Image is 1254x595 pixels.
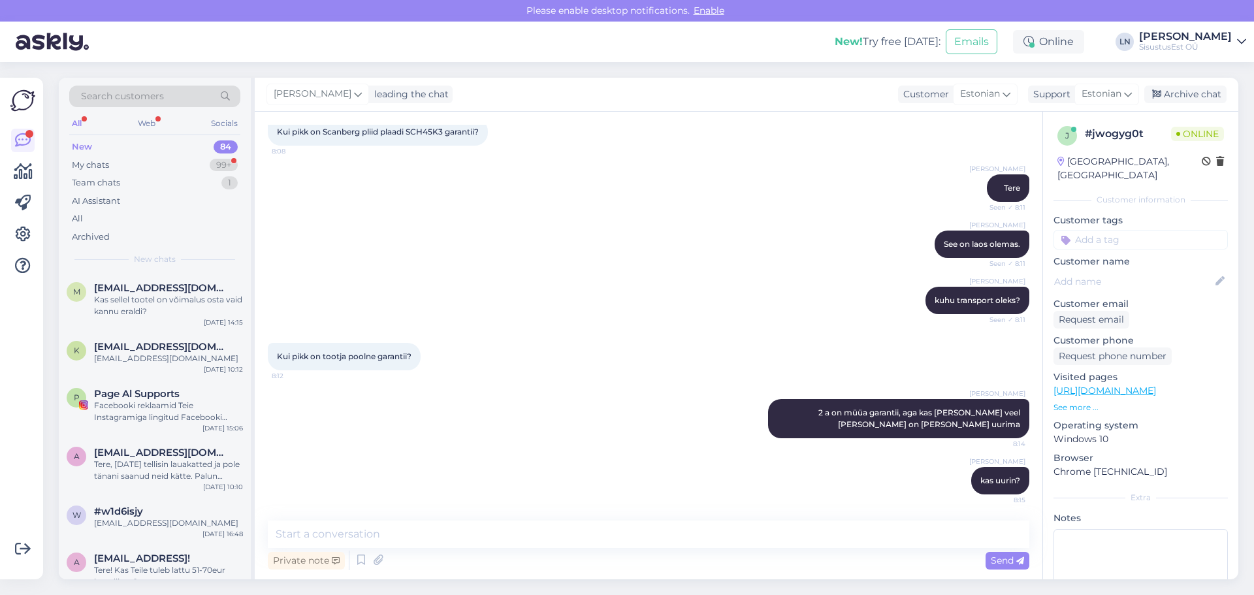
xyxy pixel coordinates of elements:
[202,529,243,539] div: [DATE] 16:48
[1082,87,1121,101] span: Estonian
[94,400,243,423] div: Facebooki reklaamid Teie Instagramiga lingitud Facebooki konto on identiteedivarguse kahtluse tõt...
[946,29,997,54] button: Emails
[1053,492,1228,504] div: Extra
[969,389,1025,398] span: [PERSON_NAME]
[818,408,1022,429] span: 2 a on müüa garantii, aga kas [PERSON_NAME] veel [PERSON_NAME] on [PERSON_NAME] uurima
[277,127,479,137] span: Kui pikk on Scanberg pliid plaadi SCH45K3 garantii?
[272,371,321,381] span: 8:12
[969,164,1025,174] span: [PERSON_NAME]
[81,89,164,103] span: Search customers
[214,140,238,153] div: 84
[72,176,120,189] div: Team chats
[277,351,411,361] span: Kui pikk on tootja poolne garantii?
[1053,419,1228,432] p: Operating system
[1139,42,1232,52] div: SisustusEst OÜ
[203,482,243,492] div: [DATE] 10:10
[202,423,243,433] div: [DATE] 15:06
[1053,347,1172,365] div: Request phone number
[1116,33,1134,51] div: LN
[1013,30,1084,54] div: Online
[1054,274,1213,289] input: Add name
[1053,230,1228,249] input: Add a tag
[94,506,143,517] span: #w1d6isjy
[204,364,243,374] div: [DATE] 10:12
[1053,311,1129,329] div: Request email
[94,564,243,588] div: Tere! Kas Teile tuleb lattu 51-70eur kottdiivan?
[208,115,240,132] div: Socials
[969,276,1025,286] span: [PERSON_NAME]
[72,510,81,520] span: w
[1144,86,1227,103] div: Archive chat
[1053,465,1228,479] p: Chrome [TECHNICAL_ID]
[94,517,243,529] div: [EMAIL_ADDRESS][DOMAIN_NAME]
[1028,88,1070,101] div: Support
[976,495,1025,505] span: 8:15
[1053,255,1228,268] p: Customer name
[10,88,35,113] img: Askly Logo
[1053,370,1228,384] p: Visited pages
[272,146,321,156] span: 8:08
[94,553,190,564] span: annela123@yahoo.de.tere!
[969,220,1025,230] span: [PERSON_NAME]
[1053,214,1228,227] p: Customer tags
[72,231,110,244] div: Archived
[835,34,940,50] div: Try free [DATE]:
[1053,451,1228,465] p: Browser
[1004,183,1020,193] span: Tere
[74,393,80,402] span: P
[94,341,230,353] span: kaililottajuhkam@gmail.com
[1139,31,1232,42] div: [PERSON_NAME]
[1053,297,1228,311] p: Customer email
[976,315,1025,325] span: Seen ✓ 8:11
[1085,126,1171,142] div: # jwogyg0t
[74,557,80,567] span: a
[94,447,230,458] span: alla.fedotova.777@gmail.com
[835,35,863,48] b: New!
[94,282,230,294] span: maritleito@gmail.com
[134,253,176,265] span: New chats
[1053,334,1228,347] p: Customer phone
[73,287,80,297] span: m
[969,457,1025,466] span: [PERSON_NAME]
[976,439,1025,449] span: 8:14
[72,159,109,172] div: My chats
[1053,402,1228,413] p: See more ...
[268,552,345,570] div: Private note
[960,87,1000,101] span: Estonian
[1057,155,1202,182] div: [GEOGRAPHIC_DATA], [GEOGRAPHIC_DATA]
[72,195,120,208] div: AI Assistant
[690,5,728,16] span: Enable
[1053,432,1228,446] p: Windows 10
[94,353,243,364] div: [EMAIL_ADDRESS][DOMAIN_NAME]
[935,295,1020,305] span: kuhu transport oleks?
[74,346,80,355] span: k
[976,202,1025,212] span: Seen ✓ 8:11
[1139,31,1246,52] a: [PERSON_NAME]SisustusEst OÜ
[94,388,180,400] span: Page Al Supports
[1053,385,1156,396] a: [URL][DOMAIN_NAME]
[1053,511,1228,525] p: Notes
[980,475,1020,485] span: kas uurin?
[69,115,84,132] div: All
[94,294,243,317] div: Kas sellel tootel on võimalus osta vaid kannu eraldi?
[94,458,243,482] div: Tere, [DATE] tellisin lauakatted ja pole tänani saanud neid kätte. Palun kontrollige minu tellimu...
[1065,131,1069,140] span: j
[135,115,158,132] div: Web
[991,555,1024,566] span: Send
[74,451,80,461] span: a
[204,317,243,327] div: [DATE] 14:15
[1171,127,1224,141] span: Online
[274,87,351,101] span: [PERSON_NAME]
[369,88,449,101] div: leading the chat
[210,159,238,172] div: 99+
[1053,194,1228,206] div: Customer information
[898,88,949,101] div: Customer
[221,176,238,189] div: 1
[72,140,92,153] div: New
[72,212,83,225] div: All
[976,259,1025,268] span: Seen ✓ 8:11
[944,239,1020,249] span: See on laos olemas.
